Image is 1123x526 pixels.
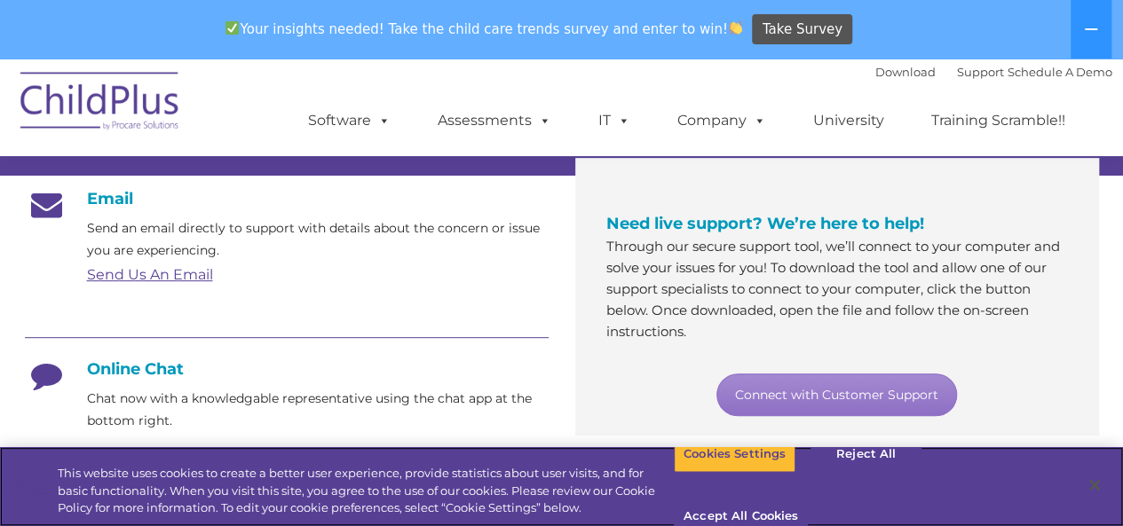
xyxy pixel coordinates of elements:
[716,373,957,416] a: Connect with Customer Support
[811,436,921,473] button: Reject All
[674,436,795,473] button: Cookies Settings
[957,65,1004,79] a: Support
[1075,466,1114,505] button: Close
[290,103,408,138] a: Software
[87,388,549,432] p: Chat now with a knowledgable representative using the chat app at the bottom right.
[12,59,189,148] img: ChildPlus by Procare Solutions
[660,103,784,138] a: Company
[763,14,842,45] span: Take Survey
[875,65,1112,79] font: |
[420,103,569,138] a: Assessments
[25,359,549,379] h4: Online Chat
[225,21,239,35] img: ✅
[218,12,750,46] span: Your insights needed! Take the child care trends survey and enter to win!
[729,21,742,35] img: 👏
[87,266,213,283] a: Send Us An Email
[581,103,648,138] a: IT
[87,217,549,262] p: Send an email directly to support with details about the concern or issue you are experiencing.
[795,103,902,138] a: University
[752,14,852,45] a: Take Survey
[606,236,1068,342] p: Through our secure support tool, we’ll connect to your computer and solve your issues for you! To...
[1008,65,1112,79] a: Schedule A Demo
[25,189,549,208] h4: Email
[58,465,674,517] div: This website uses cookies to create a better user experience, provide statistics about user visit...
[875,65,936,79] a: Download
[606,214,924,233] span: Need live support? We’re here to help!
[913,103,1083,138] a: Training Scramble!!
